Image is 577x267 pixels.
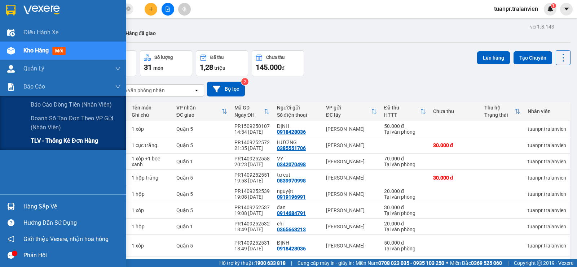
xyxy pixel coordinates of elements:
[277,112,319,118] div: Số điện thoại
[234,240,270,246] div: PR1409252531
[384,221,426,227] div: 20.000 đ
[514,51,552,64] button: Tạo Chuyến
[176,175,227,181] div: Quận 5
[433,175,477,181] div: 30.000 đ
[537,260,542,266] span: copyright
[78,9,96,26] img: logo.jpg
[176,105,221,111] div: VP nhận
[326,159,377,164] div: [PERSON_NAME]
[477,51,510,64] button: Lên hàng
[384,188,426,194] div: 20.000 đ
[326,112,371,118] div: ĐC lấy
[446,262,448,264] span: ⚪️
[132,156,169,167] div: 1 xốp +1 bọc xanh
[326,105,371,111] div: VP gửi
[23,47,49,54] span: Kho hàng
[356,259,444,267] span: Miền Nam
[234,172,270,178] div: PR1409252551
[132,126,169,132] div: 1 xốp
[450,259,502,267] span: Miền Bắc
[23,28,58,37] span: Điều hành xe
[178,3,191,16] button: aim
[488,4,544,13] span: tuanpr.tralanvien
[144,63,152,72] span: 31
[149,7,154,12] span: plus
[23,82,45,91] span: Báo cáo
[326,175,377,181] div: [PERSON_NAME]
[176,126,227,132] div: Quận 5
[234,129,270,135] div: 14:54 [DATE]
[277,259,319,265] div: ĐỊNH
[277,129,306,135] div: 0918428036
[384,246,426,251] div: Tại văn phòng
[7,203,15,210] img: warehouse-icon
[23,218,121,228] div: Hướng dẫn sử dụng
[298,259,354,267] span: Cung cấp máy in - giấy in:
[234,194,270,200] div: 19:08 [DATE]
[326,142,377,148] div: [PERSON_NAME]
[484,112,515,118] div: Trạng thái
[277,240,319,246] div: ĐỊNH
[234,139,270,145] div: PR1409252572
[481,102,524,121] th: Toggle SortBy
[384,240,426,246] div: 50.000 đ
[234,246,270,251] div: 18:49 [DATE]
[140,50,192,76] button: Số lượng31món
[207,82,245,96] button: Bộ lọc
[214,65,225,71] span: triệu
[44,10,71,82] b: Trà Lan Viên - Gửi khách hàng
[31,136,98,145] span: TLV - Thống kê đơn hàng
[378,260,444,266] strong: 0708 023 035 - 0935 103 250
[153,65,163,71] span: món
[234,105,264,111] div: Mã GD
[528,159,566,164] div: tuanpr.tralanvien
[277,156,319,162] div: VY
[23,64,44,73] span: Quản Lý
[234,178,270,184] div: 19:58 [DATE]
[126,7,131,11] span: close-circle
[384,210,426,216] div: Tại văn phòng
[132,243,169,249] div: 1 xốp
[115,66,121,72] span: down
[326,207,377,213] div: [PERSON_NAME]
[551,3,556,8] sup: 1
[52,47,66,55] span: mới
[132,142,169,148] div: 1 cục trắng
[322,102,380,121] th: Toggle SortBy
[530,23,554,31] div: ver 1.8.143
[277,105,319,111] div: Người gửi
[162,3,174,16] button: file-add
[176,112,221,118] div: ĐC giao
[563,6,570,12] span: caret-down
[384,259,426,265] div: 50.000 đ
[31,114,121,132] span: Doanh số tạo đơn theo VP gửi (nhân viên)
[384,112,420,118] div: HTTT
[528,175,566,181] div: tuanpr.tralanvien
[126,6,131,13] span: close-circle
[194,87,199,93] svg: open
[384,227,426,232] div: Tại văn phòng
[132,207,169,213] div: 1 xốp
[234,188,270,194] div: PR1409252539
[384,162,426,167] div: Tại văn phòng
[266,55,285,60] div: Chưa thu
[176,207,227,213] div: Quận 5
[326,243,377,249] div: [PERSON_NAME]
[241,78,248,85] sup: 2
[471,260,502,266] strong: 0369 525 060
[552,3,555,8] span: 1
[219,259,286,267] span: Hỗ trợ kỹ thuật:
[528,108,566,114] div: Nhân viên
[23,250,121,261] div: Phản hồi
[234,112,264,118] div: Ngày ĐH
[277,139,319,145] div: HƯƠNG
[384,194,426,200] div: Tại văn phòng
[132,224,169,229] div: 1 hộp
[176,224,227,229] div: Quận 1
[507,259,508,267] span: |
[277,162,306,167] div: 0342070498
[234,227,270,232] div: 18:49 [DATE]
[384,105,420,111] div: Đã thu
[252,50,304,76] button: Chưa thu145.000đ
[277,227,306,232] div: 0365663213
